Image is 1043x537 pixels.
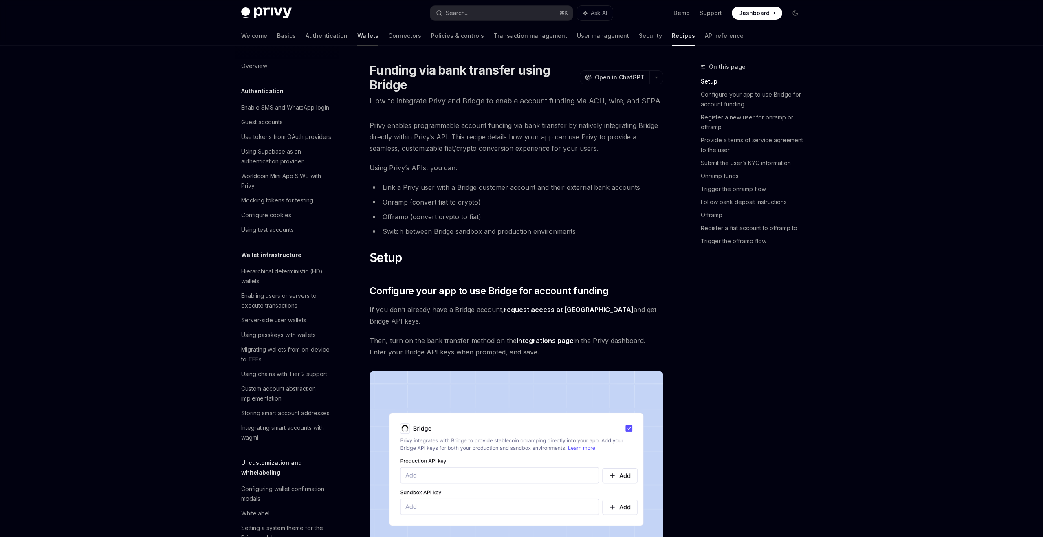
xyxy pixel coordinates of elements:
[701,134,808,156] a: Provide a terms of service agreement to the user
[235,115,339,130] a: Guest accounts
[591,9,607,17] span: Ask AI
[388,26,421,46] a: Connectors
[235,328,339,342] a: Using passkeys with wallets
[701,222,808,235] a: Register a fiat account to offramp to
[370,304,663,327] span: If you don’t already have a Bridge account, and get Bridge API keys.
[235,59,339,73] a: Overview
[241,61,267,71] div: Overview
[430,6,573,20] button: Search...⌘K
[241,423,334,442] div: Integrating smart accounts with wagmi
[235,342,339,367] a: Migrating wallets from on-device to TEEs
[700,9,722,17] a: Support
[370,284,608,297] span: Configure your app to use Bridge for account funding
[241,458,339,478] h5: UI customization and whitelabeling
[235,313,339,328] a: Server-side user wallets
[517,337,574,345] a: Integrations page
[241,86,284,96] h5: Authentication
[595,73,645,81] span: Open in ChatGPT
[241,7,292,19] img: dark logo
[241,132,331,142] div: Use tokens from OAuth providers
[370,196,663,208] li: Onramp (convert fiat to crypto)
[241,147,334,166] div: Using Supabase as an authentication provider
[235,381,339,406] a: Custom account abstraction implementation
[639,26,662,46] a: Security
[241,369,327,379] div: Using chains with Tier 2 support
[235,264,339,288] a: Hierarchical deterministic (HD) wallets
[241,250,301,260] h5: Wallet infrastructure
[738,9,770,17] span: Dashboard
[241,225,294,235] div: Using test accounts
[235,288,339,313] a: Enabling users or servers to execute transactions
[241,315,306,325] div: Server-side user wallets
[241,117,283,127] div: Guest accounts
[370,226,663,237] li: Switch between Bridge sandbox and production environments
[577,6,613,20] button: Ask AI
[701,196,808,209] a: Follow bank deposit instructions
[370,120,663,154] span: Privy enables programmable account funding via bank transfer by natively integrating Bridge direc...
[494,26,567,46] a: Transaction management
[431,26,484,46] a: Policies & controls
[241,484,334,504] div: Configuring wallet confirmation modals
[370,63,577,92] h1: Funding via bank transfer using Bridge
[709,62,746,72] span: On this page
[235,506,339,521] a: Whitelabel
[370,162,663,174] span: Using Privy’s APIs, you can:
[701,209,808,222] a: Offramp
[241,291,334,310] div: Enabling users or servers to execute transactions
[701,235,808,248] a: Trigger the offramp flow
[673,9,690,17] a: Demo
[241,266,334,286] div: Hierarchical deterministic (HD) wallets
[241,196,313,205] div: Mocking tokens for testing
[370,95,663,107] p: How to integrate Privy and Bridge to enable account funding via ACH, wire, and SEPA
[701,156,808,169] a: Submit the user’s KYC information
[277,26,296,46] a: Basics
[789,7,802,20] button: Toggle dark mode
[241,26,267,46] a: Welcome
[235,208,339,222] a: Configure cookies
[241,210,291,220] div: Configure cookies
[705,26,744,46] a: API reference
[357,26,378,46] a: Wallets
[235,169,339,193] a: Worldcoin Mini App SIWE with Privy
[370,211,663,222] li: Offramp (convert crypto to fiat)
[241,384,334,403] div: Custom account abstraction implementation
[701,111,808,134] a: Register a new user for onramp or offramp
[559,10,568,16] span: ⌘ K
[235,367,339,381] a: Using chains with Tier 2 support
[504,306,634,314] a: request access at [GEOGRAPHIC_DATA]
[577,26,629,46] a: User management
[241,171,334,191] div: Worldcoin Mini App SIWE with Privy
[701,169,808,183] a: Onramp funds
[235,420,339,445] a: Integrating smart accounts with wagmi
[370,335,663,358] span: Then, turn on the bank transfer method on the in the Privy dashboard. Enter your Bridge API keys ...
[306,26,348,46] a: Authentication
[235,193,339,208] a: Mocking tokens for testing
[701,75,808,88] a: Setup
[370,182,663,193] li: Link a Privy user with a Bridge customer account and their external bank accounts
[701,88,808,111] a: Configure your app to use Bridge for account funding
[732,7,782,20] a: Dashboard
[241,508,270,518] div: Whitelabel
[241,330,316,340] div: Using passkeys with wallets
[235,482,339,506] a: Configuring wallet confirmation modals
[235,144,339,169] a: Using Supabase as an authentication provider
[241,345,334,364] div: Migrating wallets from on-device to TEEs
[580,70,649,84] button: Open in ChatGPT
[235,100,339,115] a: Enable SMS and WhatsApp login
[235,406,339,420] a: Storing smart account addresses
[241,103,329,112] div: Enable SMS and WhatsApp login
[241,408,330,418] div: Storing smart account addresses
[672,26,695,46] a: Recipes
[370,250,402,265] span: Setup
[235,222,339,237] a: Using test accounts
[235,130,339,144] a: Use tokens from OAuth providers
[446,8,469,18] div: Search...
[701,183,808,196] a: Trigger the onramp flow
